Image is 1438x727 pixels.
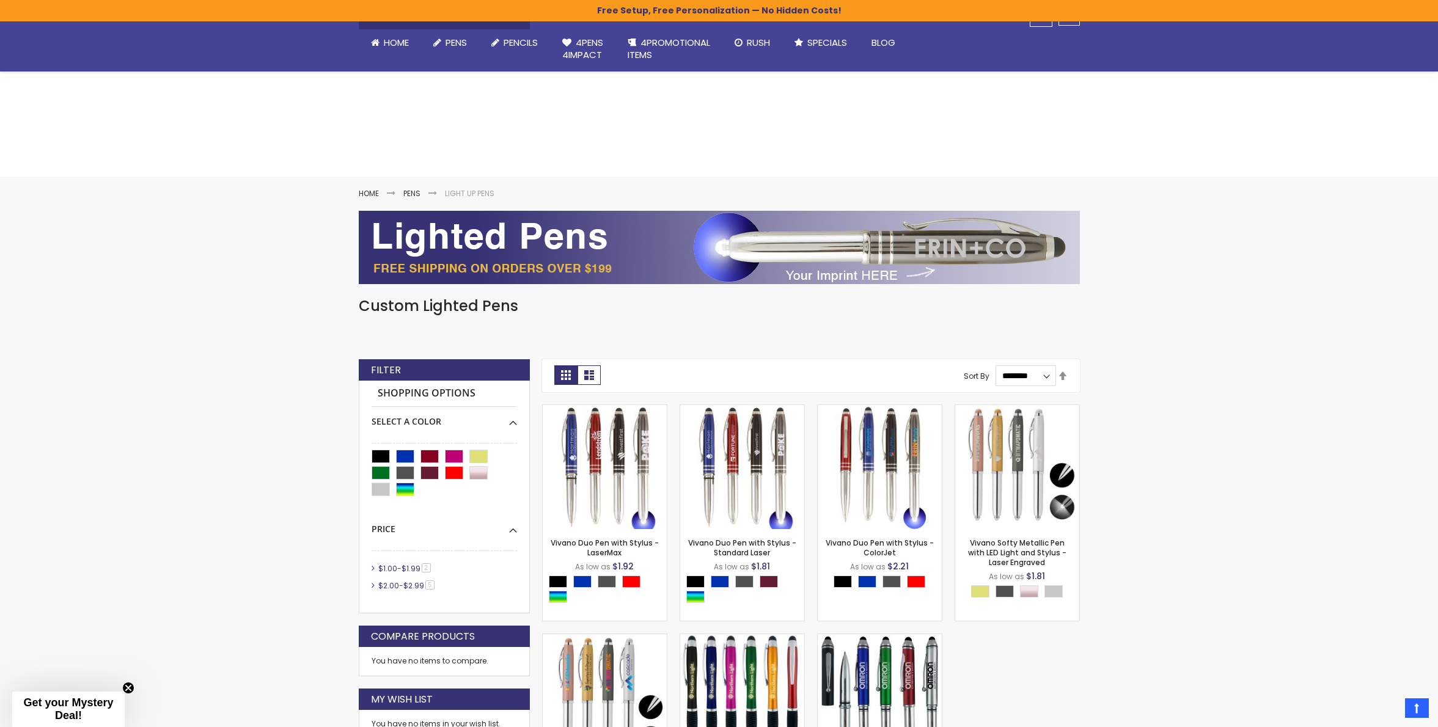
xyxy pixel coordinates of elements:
[359,29,421,56] a: Home
[549,575,567,588] div: Black
[378,563,397,574] span: $1.00
[680,634,804,644] a: Logo Beam Stylus LIght Up Pen
[968,538,1066,568] a: Vivano Softy Metallic Pen with LED Light and Stylus - Laser Engraved
[622,575,640,588] div: Red
[834,575,931,591] div: Select A Color
[628,36,710,61] span: 4PROMOTIONAL ITEMS
[550,29,615,69] a: 4Pens4impact
[575,561,611,572] span: As low as
[384,36,409,49] span: Home
[955,405,1079,529] img: Vivano Softy Metallic Pen with LED Light and Stylus - Laser Engraved
[686,575,705,588] div: Black
[714,561,749,572] span: As low as
[680,405,804,529] img: Vivano Duo Pen with Stylus - Standard Laser
[422,563,431,572] span: 2
[359,188,379,199] a: Home
[680,404,804,415] a: Vivano Duo Pen with Stylus - Standard Laser
[826,538,934,558] a: Vivano Duo Pen with Stylus - ColorJet
[858,575,876,588] div: Blue
[371,630,475,643] strong: Compare Products
[549,575,667,606] div: Select A Color
[989,571,1024,582] span: As low as
[446,36,467,49] span: Pens
[375,563,435,574] a: $1.00-$1.992
[964,370,989,381] label: Sort By
[573,575,592,588] div: Blue
[479,29,550,56] a: Pencils
[818,634,942,644] a: Kyra Pen with Stylus and Flashlight
[378,580,399,591] span: $2.00
[504,36,538,49] span: Pencils
[859,29,908,56] a: Blog
[12,692,125,727] div: Get your Mystery Deal!Close teaser
[971,585,1069,601] div: Select A Color
[722,29,782,56] a: Rush
[686,591,705,603] div: Assorted
[1044,585,1063,597] div: Silver
[1026,570,1045,582] span: $1.81
[818,405,942,529] img: Vivano Duo Pen with Stylus - ColorJet
[421,29,479,56] a: Pens
[955,404,1079,415] a: Vivano Softy Metallic Pen with LED Light and Stylus - Laser Engraved
[371,364,401,377] strong: Filter
[818,404,942,415] a: Vivano Duo Pen with Stylus - ColorJet
[735,575,754,588] div: Gunmetal
[375,580,439,591] a: $2.00-$2.995
[686,575,804,606] div: Select A Color
[425,580,435,590] span: 5
[551,538,659,558] a: Vivano Duo Pen with Stylus - LaserMax
[598,575,616,588] div: Gunmetal
[782,29,859,56] a: Specials
[834,575,852,588] div: Black
[543,404,667,415] a: Vivano Duo Pen with Stylus - LaserMax
[372,381,517,407] strong: Shopping Options
[543,405,667,529] img: Vivano Duo Pen with Stylus - LaserMax
[907,575,925,588] div: Red
[445,188,494,199] strong: Light Up Pens
[371,693,433,706] strong: My Wish List
[612,560,634,572] span: $1.92
[850,561,886,572] span: As low as
[1405,698,1429,718] a: Top
[23,696,113,722] span: Get your Mystery Deal!
[711,575,729,588] div: Blue
[122,682,134,694] button: Close teaser
[615,29,722,69] a: 4PROMOTIONALITEMS
[549,591,567,603] div: Assorted
[554,365,578,385] strong: Grid
[372,407,517,428] div: Select A Color
[403,580,424,591] span: $2.99
[359,647,530,676] div: You have no items to compare.
[403,188,420,199] a: Pens
[562,36,603,61] span: 4Pens 4impact
[996,585,1014,597] div: Gunmetal
[882,575,901,588] div: Gunmetal
[747,36,770,49] span: Rush
[751,560,770,572] span: $1.81
[688,538,796,558] a: Vivano Duo Pen with Stylus - Standard Laser
[359,296,1080,316] h1: Custom Lighted Pens
[807,36,847,49] span: Specials
[760,575,778,588] div: Dark Red
[359,211,1080,284] img: Light Up Pens
[871,36,895,49] span: Blog
[372,514,517,535] div: Price
[971,585,989,597] div: Gold
[543,634,667,644] a: Vivano Softy Metallic Pen with LED Light and Stylus - ColorJet Imprint
[887,560,909,572] span: $2.21
[402,563,420,574] span: $1.99
[1020,585,1038,597] div: Rose Gold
